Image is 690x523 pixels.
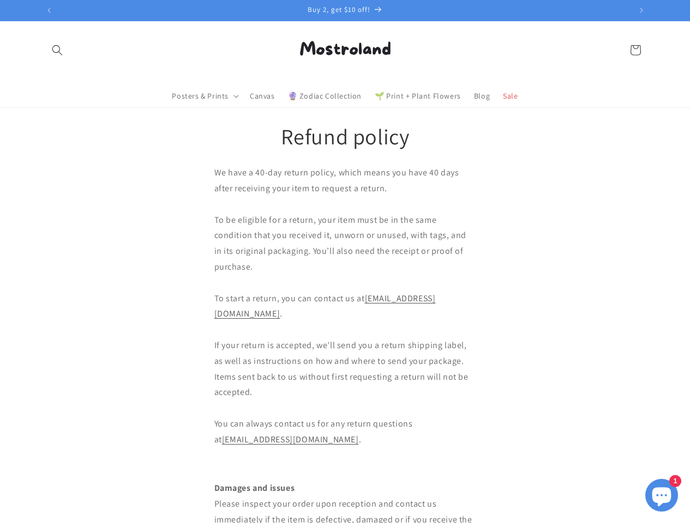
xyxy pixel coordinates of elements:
[496,84,524,107] a: Sale
[222,434,359,445] a: [EMAIL_ADDRESS][DOMAIN_NAME]
[165,84,243,107] summary: Posters & Prints
[172,91,229,101] span: Posters & Prints
[214,122,476,150] h1: Refund policy
[45,38,69,62] summary: Search
[243,84,281,107] a: Canvas
[368,84,467,107] a: 🌱 Print + Plant Flowers
[288,91,362,101] span: 🔮 Zodiac Collection
[474,91,490,101] span: Blog
[642,479,681,514] inbox-online-store-chat: Shopify online store chat
[375,91,461,101] span: 🌱 Print + Plant Flowers
[503,91,518,101] span: Sale
[278,21,412,78] a: Mostroland
[308,5,370,14] span: Buy 2, get $10 off!
[250,91,275,101] span: Canvas
[214,165,476,447] p: We have a 40-day return policy, which means you have 40 days after receiving your item to request...
[281,84,368,107] a: 🔮 Zodiac Collection
[467,84,496,107] a: Blog
[283,26,408,75] img: Mostroland
[214,482,295,494] strong: Damages and issues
